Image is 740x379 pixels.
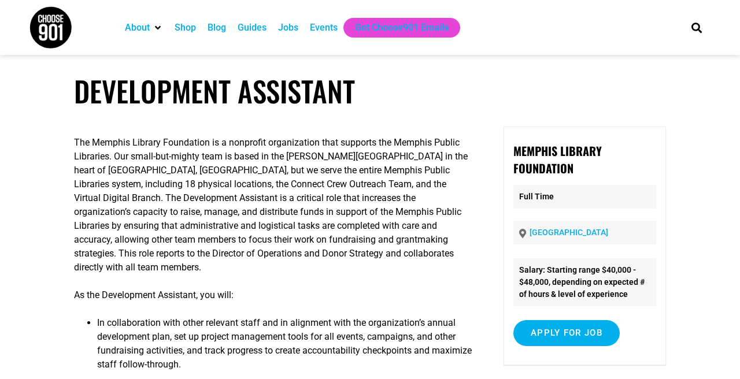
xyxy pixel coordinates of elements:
[513,142,602,177] strong: Memphis Library Foundation
[119,18,169,38] div: About
[310,21,338,35] a: Events
[74,288,474,302] p: As the Development Assistant, you will:
[513,185,656,209] p: Full Time
[175,21,196,35] a: Shop
[125,21,150,35] a: About
[687,18,706,37] div: Search
[513,258,656,306] li: Salary: Starting range $40,000 - $48,000, depending on expected # of hours & level of experience
[74,74,666,108] h1: Development Assistant
[208,21,226,35] a: Blog
[238,21,267,35] a: Guides
[119,18,672,38] nav: Main nav
[97,316,474,378] li: In collaboration with other relevant staff and in alignment with the organization’s annual develo...
[530,228,608,237] a: [GEOGRAPHIC_DATA]
[513,320,620,346] input: Apply for job
[278,21,298,35] a: Jobs
[355,21,449,35] a: Get Choose901 Emails
[74,136,474,274] p: The Memphis Library Foundation is a nonprofit organization that supports the Memphis Public Libra...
